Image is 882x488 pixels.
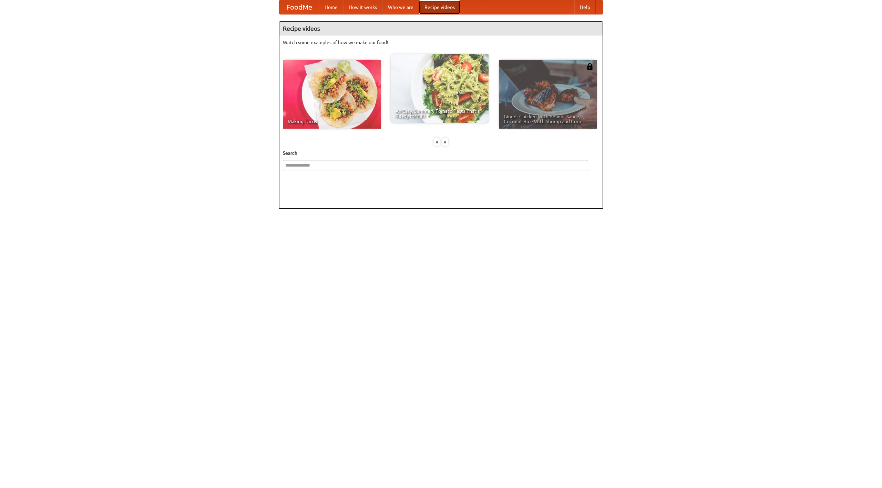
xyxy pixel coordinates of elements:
a: An Easy, Summery Tomato Pasta That's Ready for Fall [391,54,489,123]
h4: Recipe videos [279,22,603,36]
span: An Easy, Summery Tomato Pasta That's Ready for Fall [396,109,484,118]
h5: Search [283,150,599,157]
span: Making Tacos [288,119,376,124]
a: How it works [343,0,382,14]
a: Who we are [382,0,419,14]
a: FoodMe [279,0,319,14]
a: Help [574,0,596,14]
a: Home [319,0,343,14]
p: Watch some examples of how we make our food! [283,39,599,46]
div: » [442,138,448,146]
div: « [434,138,440,146]
img: 483408.png [586,63,593,70]
a: Making Tacos [283,60,381,129]
a: Recipe videos [419,0,460,14]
